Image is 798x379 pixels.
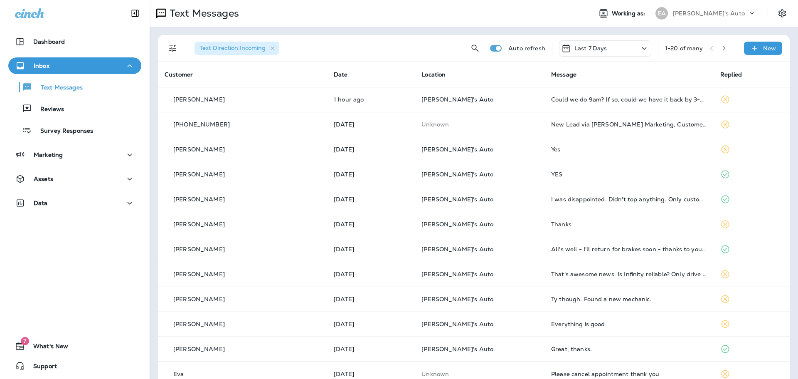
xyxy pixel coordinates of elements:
div: Everything is good [551,321,707,327]
p: New [763,45,776,52]
p: Aug 24, 2025 11:18 AM [334,171,408,178]
span: [PERSON_NAME]'s Auto [421,245,493,253]
p: [PERSON_NAME] [173,321,225,327]
span: 7 [21,337,29,345]
span: [PERSON_NAME]'s Auto [421,220,493,228]
button: Assets [8,171,141,187]
div: New Lead via Merrick Marketing, Customer Name: Patricia B., Contact info: 9414052618, Job Info: I... [551,121,707,128]
p: Inbox [34,62,49,69]
p: Text Messages [166,7,239,20]
span: Date [334,71,348,78]
span: [PERSON_NAME]'s Auto [421,320,493,328]
p: Reviews [32,106,64,114]
p: Aug 22, 2025 11:23 AM [334,321,408,327]
button: Reviews [8,100,141,117]
button: Survey Responses [8,121,141,139]
span: Customer [165,71,193,78]
button: Settings [775,6,790,21]
p: [PERSON_NAME] [173,296,225,302]
span: Working as: [612,10,647,17]
span: Replied [720,71,742,78]
span: [PERSON_NAME]'s Auto [421,96,493,103]
p: Text Messages [32,84,83,92]
button: Dashboard [8,33,141,50]
p: [PERSON_NAME] [173,346,225,352]
button: Search Messages [467,40,483,57]
p: [PERSON_NAME] [173,196,225,203]
p: Aug 21, 2025 03:19 PM [334,371,408,377]
button: Data [8,195,141,211]
p: Aug 22, 2025 11:23 AM [334,346,408,352]
p: Data [34,200,48,206]
div: Could we do 9am? If so, could we have it back by 3-4pm? My fiancée uses that car for work and has... [551,96,707,103]
p: Assets [34,176,53,182]
p: [PERSON_NAME] [173,271,225,277]
div: Ty though. Found a new mechanic. [551,296,707,302]
p: Aug 24, 2025 11:18 AM [334,146,408,153]
span: [PERSON_NAME]'s Auto [421,146,493,153]
div: Yes [551,146,707,153]
p: Aug 22, 2025 11:24 AM [334,296,408,302]
p: [PERSON_NAME] [173,221,225,228]
span: [PERSON_NAME]'s Auto [421,270,493,278]
button: 7What's New [8,338,141,354]
p: This customer does not have a last location and the phone number they messaged is not assigned to... [421,371,538,377]
p: Survey Responses [32,127,93,135]
p: Aug 22, 2025 12:18 PM [334,271,408,277]
span: What's New [25,343,68,353]
span: [PERSON_NAME]'s Auto [421,196,493,203]
span: Location [421,71,446,78]
div: That's awesome news. Is Infinity reliable? Only drive max 20 miles . How best to sell Jag? I've k... [551,271,707,277]
div: I was disappointed. Didn't top anything. Only customer, took an hour. I even gave that guy $10 an... [551,196,707,203]
p: Aug 25, 2025 11:10 AM [334,121,408,128]
button: Filters [165,40,181,57]
div: YES [551,171,707,178]
div: All's well - I'll return for brakes soon - thanks to you and your excellent staff! [551,246,707,253]
p: [PERSON_NAME] [173,246,225,253]
span: [PERSON_NAME]'s Auto [421,345,493,353]
div: 1 - 20 of many [665,45,703,52]
button: Inbox [8,57,141,74]
div: Text Direction:Incoming [195,42,279,55]
div: EA [655,7,668,20]
span: Text Direction : Incoming [199,44,266,52]
p: Aug 22, 2025 02:21 PM [334,246,408,253]
p: [PHONE_NUMBER] [173,121,230,128]
p: [PERSON_NAME] [173,171,225,178]
p: This customer does not have a last location and the phone number they messaged is not assigned to... [421,121,538,128]
p: [PERSON_NAME] [173,146,225,153]
p: Marketing [34,151,63,158]
button: Text Messages [8,78,141,96]
span: [PERSON_NAME]'s Auto [421,295,493,303]
span: [PERSON_NAME]'s Auto [421,171,493,178]
span: Message [551,71,576,78]
p: Aug 22, 2025 04:00 PM [334,196,408,203]
div: Thanks [551,221,707,228]
div: Please cancel appointment thank you [551,371,707,377]
button: Collapse Sidebar [123,5,147,22]
p: Aug 26, 2025 01:56 PM [334,96,408,103]
p: Aug 22, 2025 02:22 PM [334,221,408,228]
p: [PERSON_NAME] [173,96,225,103]
p: Eva [173,371,184,377]
p: Last 7 Days [574,45,607,52]
div: Great, thanks. [551,346,707,352]
p: [PERSON_NAME]'s Auto [673,10,745,17]
button: Marketing [8,146,141,163]
span: Support [25,363,57,373]
p: Dashboard [33,38,65,45]
button: Support [8,358,141,374]
p: Auto refresh [508,45,545,52]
